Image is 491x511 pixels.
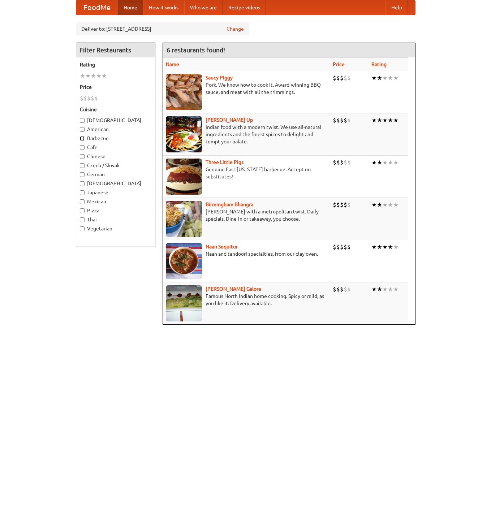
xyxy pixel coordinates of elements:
li: ★ [382,201,388,209]
li: ★ [371,243,377,251]
label: German [80,171,151,178]
p: Naan and tandoori specialties, from our clay oven. [166,250,327,257]
a: Naan Sequitur [206,244,238,250]
label: Czech / Slovak [80,162,151,169]
li: ★ [388,285,393,293]
li: ★ [371,116,377,124]
label: [DEMOGRAPHIC_DATA] [80,117,151,124]
a: Saucy Piggy [206,75,233,81]
li: $ [340,159,344,166]
li: $ [336,116,340,124]
li: $ [344,201,347,209]
p: Indian food with a modern twist. We use all-natural ingredients and the finest spices to delight ... [166,124,327,145]
li: ★ [382,116,388,124]
input: Vegetarian [80,226,85,231]
label: Thai [80,216,151,223]
label: Pizza [80,207,151,214]
li: ★ [371,285,377,293]
li: $ [340,201,344,209]
li: ★ [102,72,107,80]
li: $ [333,74,336,82]
li: ★ [85,72,91,80]
label: Vegetarian [80,225,151,232]
li: $ [344,243,347,251]
h5: Price [80,83,151,91]
img: bhangra.jpg [166,201,202,237]
li: ★ [80,72,85,80]
li: $ [333,159,336,166]
a: Birmingham Bhangra [206,202,253,207]
b: Three Little Pigs [206,159,244,165]
li: $ [344,116,347,124]
a: Rating [371,61,387,67]
a: [PERSON_NAME] Galore [206,286,261,292]
li: $ [347,74,351,82]
li: ★ [382,243,388,251]
li: $ [344,74,347,82]
li: $ [347,201,351,209]
li: $ [336,243,340,251]
li: ★ [393,201,399,209]
li: ★ [371,74,377,82]
label: Japanese [80,189,151,196]
input: Japanese [80,190,85,195]
li: $ [340,285,344,293]
ng-pluralize: 6 restaurants found! [167,47,225,53]
li: ★ [393,243,399,251]
li: ★ [377,201,382,209]
li: $ [333,285,336,293]
li: ★ [377,243,382,251]
li: $ [347,159,351,166]
h5: Cuisine [80,106,151,113]
label: Barbecue [80,135,151,142]
li: $ [340,243,344,251]
li: $ [87,94,91,102]
li: ★ [388,74,393,82]
a: Price [333,61,345,67]
a: [PERSON_NAME] Up [206,117,253,123]
li: $ [340,74,344,82]
li: $ [333,243,336,251]
li: ★ [371,159,377,166]
li: ★ [393,74,399,82]
li: ★ [388,116,393,124]
li: ★ [393,116,399,124]
li: ★ [393,285,399,293]
input: Chinese [80,154,85,159]
p: Famous North Indian home cooking. Spicy or mild, as you like it. Delivery available. [166,293,327,307]
li: $ [333,201,336,209]
input: Cafe [80,145,85,150]
input: Czech / Slovak [80,163,85,168]
li: $ [336,159,340,166]
input: German [80,172,85,177]
label: Chinese [80,153,151,160]
li: $ [347,243,351,251]
li: $ [340,116,344,124]
li: $ [336,74,340,82]
li: $ [94,94,98,102]
img: naansequitur.jpg [166,243,202,279]
label: Mexican [80,198,151,205]
li: ★ [388,159,393,166]
li: $ [344,159,347,166]
img: currygalore.jpg [166,285,202,321]
input: [DEMOGRAPHIC_DATA] [80,181,85,186]
input: American [80,127,85,132]
li: ★ [377,116,382,124]
li: $ [336,201,340,209]
h4: Filter Restaurants [76,43,155,57]
a: Change [227,25,244,33]
input: Thai [80,217,85,222]
p: Pork. We know how to cook it. Award-winning BBQ sauce, and meat with all the trimmings. [166,81,327,96]
img: littlepigs.jpg [166,159,202,195]
h5: Rating [80,61,151,68]
li: $ [347,116,351,124]
li: $ [347,285,351,293]
li: ★ [377,285,382,293]
input: [DEMOGRAPHIC_DATA] [80,118,85,123]
li: ★ [377,74,382,82]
